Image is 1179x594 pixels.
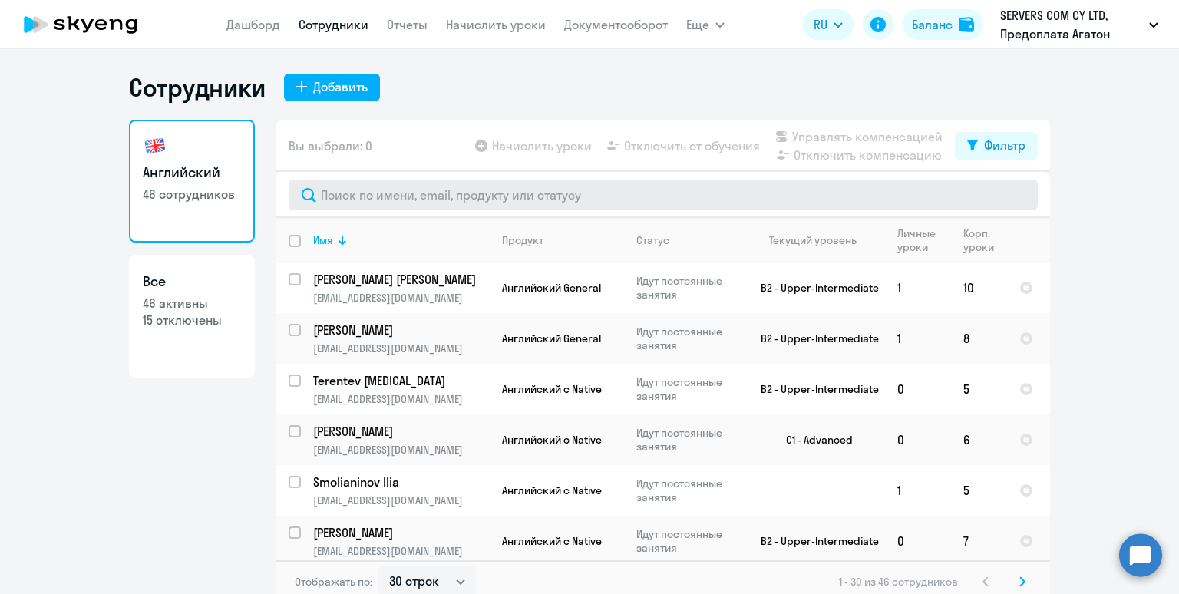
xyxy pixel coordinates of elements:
button: RU [803,9,854,40]
a: Все46 активны15 отключены [129,255,255,378]
td: 8 [951,313,1007,364]
td: 7 [951,516,1007,566]
a: [PERSON_NAME] [PERSON_NAME] [313,271,489,288]
td: C1 - Advanced [742,414,885,465]
p: Terentev [MEDICAL_DATA] [313,372,487,389]
p: SERVERS COM CY LTD, Предоплата Агатон [1000,6,1143,43]
p: Идут постоянные занятия [636,325,741,352]
span: Английский General [502,281,601,295]
td: 5 [951,465,1007,516]
p: [PERSON_NAME] [PERSON_NAME] [313,271,487,288]
button: Фильтр [955,132,1038,160]
span: 1 - 30 из 46 сотрудников [839,575,958,589]
span: Английский с Native [502,382,602,396]
div: Корп. уроки [963,226,1006,254]
div: Имя [313,233,333,247]
p: Smolianinov Ilia [313,474,487,490]
td: 1 [885,465,951,516]
input: Поиск по имени, email, продукту или статусу [289,180,1038,210]
p: [PERSON_NAME] [313,524,487,541]
div: Фильтр [984,136,1025,154]
p: Идут постоянные занятия [636,426,741,454]
a: Дашборд [226,17,280,32]
div: Добавить [313,78,368,96]
span: Ещё [686,15,709,34]
p: Идут постоянные занятия [636,477,741,504]
div: Баланс [912,15,953,34]
p: 15 отключены [143,312,241,328]
img: balance [959,17,974,32]
h3: Английский [143,163,241,183]
div: Продукт [502,233,543,247]
p: Идут постоянные занятия [636,274,741,302]
span: Английский General [502,332,601,345]
div: Продукт [502,233,623,247]
span: RU [814,15,827,34]
a: Сотрудники [299,17,368,32]
span: Вы выбрали: 0 [289,137,372,155]
a: Английский46 сотрудников [129,120,255,243]
button: Балансbalance [903,9,983,40]
p: [EMAIL_ADDRESS][DOMAIN_NAME] [313,544,489,558]
a: Начислить уроки [446,17,546,32]
td: 10 [951,262,1007,313]
div: Имя [313,233,489,247]
div: Текущий уровень [755,233,884,247]
div: Личные уроки [897,226,936,254]
button: SERVERS COM CY LTD, Предоплата Агатон [992,6,1166,43]
td: 6 [951,414,1007,465]
div: Статус [636,233,669,247]
div: Личные уроки [897,226,950,254]
td: 0 [885,364,951,414]
span: Английский с Native [502,534,602,548]
p: [EMAIL_ADDRESS][DOMAIN_NAME] [313,342,489,355]
div: Корп. уроки [963,226,994,254]
div: Статус [636,233,741,247]
p: [PERSON_NAME] [313,322,487,338]
p: Идут постоянные занятия [636,527,741,555]
a: Terentev [MEDICAL_DATA] [313,372,489,389]
td: 1 [885,262,951,313]
a: Документооборот [564,17,668,32]
a: [PERSON_NAME] [313,322,489,338]
span: Английский с Native [502,433,602,447]
button: Добавить [284,74,380,101]
td: 1 [885,313,951,364]
td: B2 - Upper-Intermediate [742,262,885,313]
p: [EMAIL_ADDRESS][DOMAIN_NAME] [313,291,489,305]
h3: Все [143,272,241,292]
p: [EMAIL_ADDRESS][DOMAIN_NAME] [313,493,489,507]
td: B2 - Upper-Intermediate [742,364,885,414]
span: Отображать по: [295,575,372,589]
td: 0 [885,516,951,566]
td: 5 [951,364,1007,414]
button: Ещё [686,9,725,40]
a: Smolianinov Ilia [313,474,489,490]
p: [PERSON_NAME] [313,423,487,440]
div: Текущий уровень [769,233,857,247]
td: B2 - Upper-Intermediate [742,313,885,364]
a: [PERSON_NAME] [313,423,489,440]
p: [EMAIL_ADDRESS][DOMAIN_NAME] [313,392,489,406]
span: Английский с Native [502,483,602,497]
a: Отчеты [387,17,428,32]
p: 46 активны [143,295,241,312]
img: english [143,134,167,158]
a: [PERSON_NAME] [313,524,489,541]
p: Идут постоянные занятия [636,375,741,403]
p: 46 сотрудников [143,186,241,203]
h1: Сотрудники [129,72,266,103]
td: 0 [885,414,951,465]
p: [EMAIL_ADDRESS][DOMAIN_NAME] [313,443,489,457]
td: B2 - Upper-Intermediate [742,516,885,566]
